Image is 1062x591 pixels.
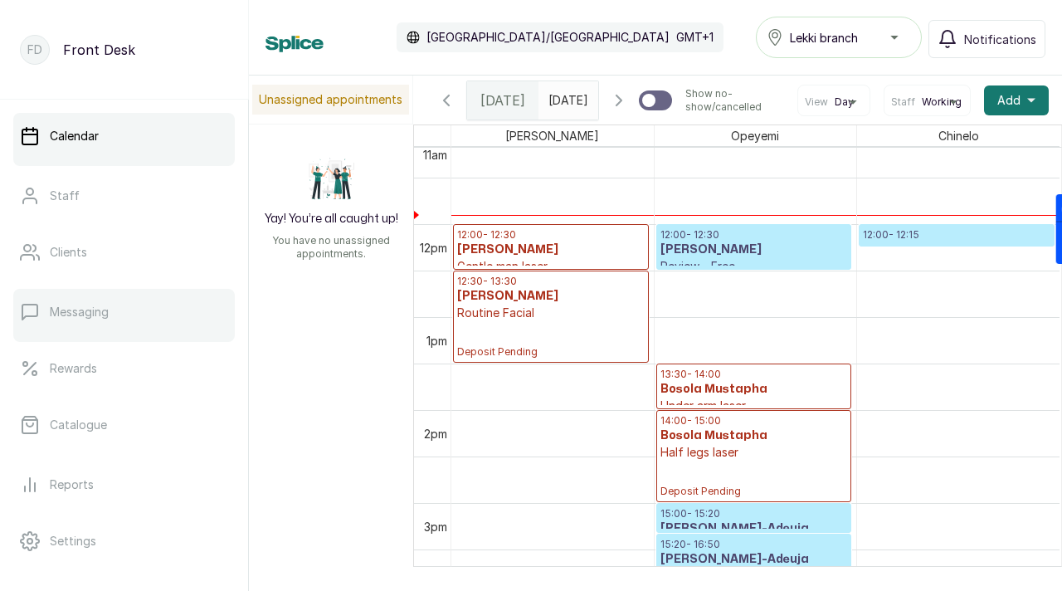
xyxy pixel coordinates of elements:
[660,427,847,444] h3: Bosola Mustapha
[660,461,847,498] p: Deposit Pending
[13,402,235,448] a: Catalogue
[457,321,645,359] p: Deposit Pending
[660,368,847,381] p: 13:30 - 14:00
[756,17,922,58] button: Lekki branch
[50,304,109,320] p: Messaging
[660,551,847,568] h3: [PERSON_NAME]-Adeuja
[660,258,847,275] p: Review - Free
[660,444,847,461] p: Half legs laser
[13,229,235,276] a: Clients
[13,113,235,159] a: Calendar
[50,417,107,433] p: Catalogue
[265,211,398,227] h2: Yay! You’re all caught up!
[252,85,409,115] p: Unassigned appointments
[50,533,96,549] p: Settings
[50,244,87,261] p: Clients
[928,20,1045,58] button: Notifications
[660,414,847,427] p: 14:00 - 15:00
[660,381,847,398] h3: Bosola Mustapha
[421,425,451,442] div: 2pm
[835,95,854,109] span: Day
[426,29,670,46] p: [GEOGRAPHIC_DATA]/[GEOGRAPHIC_DATA]
[863,228,1050,242] p: 12:00 - 12:15
[805,95,828,109] span: View
[685,87,784,114] p: Show no-show/cancelled
[891,95,963,109] button: StaffWorking
[50,128,99,144] p: Calendar
[457,258,645,275] p: Gentle man laser
[984,85,1049,115] button: Add
[421,518,451,535] div: 3pm
[790,29,858,46] span: Lekki branch
[259,234,403,261] p: You have no unassigned appointments.
[467,81,538,120] div: [DATE]
[457,242,645,258] h3: [PERSON_NAME]
[420,146,451,164] div: 11am
[805,95,863,109] button: ViewDay
[660,538,847,551] p: 15:20 - 16:50
[13,289,235,335] a: Messaging
[728,125,782,146] span: Opeyemi
[457,275,645,288] p: 12:30 - 13:30
[660,507,847,520] p: 15:00 - 15:20
[457,288,645,305] h3: [PERSON_NAME]
[660,228,847,242] p: 12:00 - 12:30
[964,31,1036,48] span: Notifications
[13,173,235,219] a: Staff
[660,242,847,258] h3: [PERSON_NAME]
[457,305,645,321] p: Routine Facial
[27,42,42,58] p: FD
[13,345,235,392] a: Rewards
[922,95,962,109] span: Working
[891,95,915,109] span: Staff
[660,398,847,414] p: Under arm laser
[660,520,847,537] h3: [PERSON_NAME]-Adeuja
[935,125,982,146] span: Chinelo
[417,239,451,256] div: 12pm
[13,518,235,564] a: Settings
[480,90,525,110] span: [DATE]
[50,476,94,493] p: Reports
[423,332,451,349] div: 1pm
[502,125,602,146] span: [PERSON_NAME]
[997,92,1021,109] span: Add
[457,228,645,242] p: 12:00 - 12:30
[863,242,1050,258] h3: Charity Owoh
[676,29,714,46] p: GMT+1
[63,40,135,60] p: Front Desk
[50,188,80,204] p: Staff
[50,360,97,377] p: Rewards
[13,462,235,508] a: Reports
